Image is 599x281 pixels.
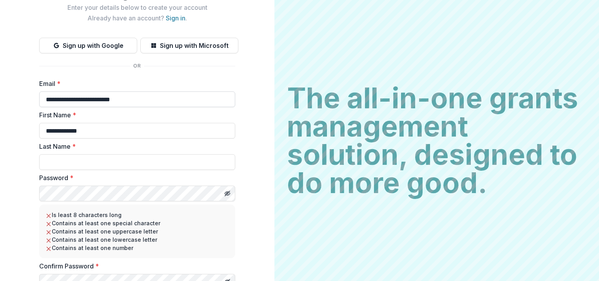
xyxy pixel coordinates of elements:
h2: Already have an account? . [39,15,235,22]
li: Contains at least one uppercase letter [45,227,229,235]
h2: Enter your details below to create your account [39,4,235,11]
button: Sign up with Google [39,38,137,53]
a: Sign in [166,14,185,22]
li: Contains at least one special character [45,219,229,227]
li: Is least 8 characters long [45,211,229,219]
label: Email [39,79,231,88]
li: Contains at least one lowercase letter [45,235,229,244]
label: First Name [39,110,231,120]
button: Toggle password visibility [221,187,234,200]
label: Password [39,173,231,182]
li: Contains at least one number [45,244,229,252]
label: Last Name [39,142,231,151]
label: Confirm Password [39,261,231,271]
button: Sign up with Microsoft [140,38,238,53]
